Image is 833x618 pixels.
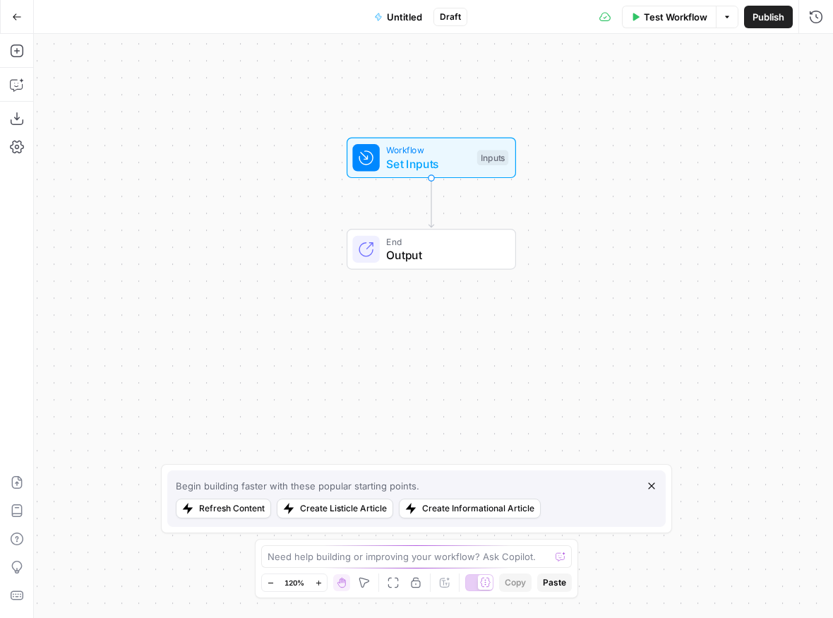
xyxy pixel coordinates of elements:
[176,479,419,493] div: Begin building faster with these popular starting points.
[387,10,422,24] span: Untitled
[386,143,470,157] span: Workflow
[644,10,707,24] span: Test Workflow
[537,574,572,592] button: Paste
[543,576,566,589] span: Paste
[199,502,265,515] div: Refresh Content
[386,235,501,249] span: End
[429,177,433,227] g: Edge from start to end
[386,155,470,172] span: Set Inputs
[366,6,431,28] button: Untitled
[753,10,784,24] span: Publish
[744,6,793,28] button: Publish
[622,6,716,28] button: Test Workflow
[440,11,461,23] span: Draft
[499,574,532,592] button: Copy
[505,576,526,589] span: Copy
[300,138,563,179] div: WorkflowSet InputsInputs
[422,502,534,515] div: Create Informational Article
[284,577,304,588] span: 120%
[300,502,387,515] div: Create Listicle Article
[477,150,508,166] div: Inputs
[300,229,563,270] div: EndOutput
[386,246,501,263] span: Output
